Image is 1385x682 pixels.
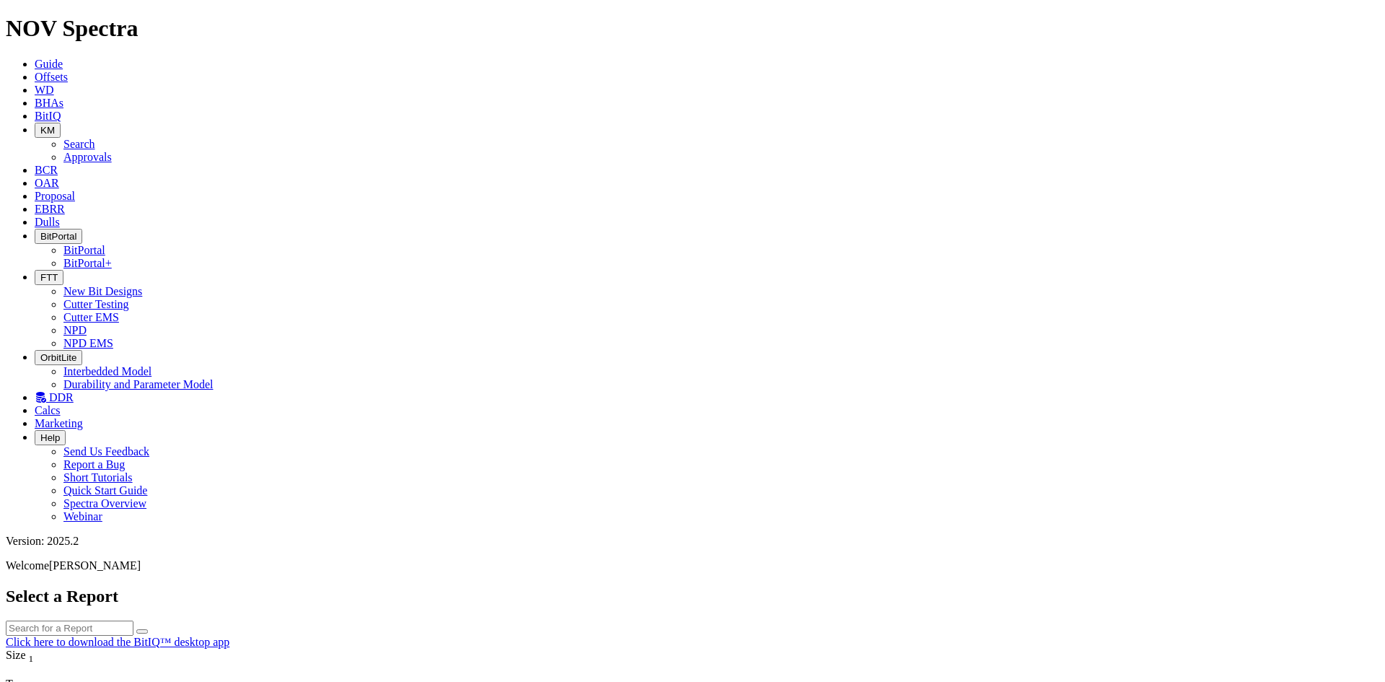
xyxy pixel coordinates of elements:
div: Version: 2025.2 [6,535,1379,548]
span: FTT [40,272,58,283]
a: WD [35,84,54,96]
span: Size [6,649,26,661]
a: BitIQ [35,110,61,122]
a: BHAs [35,97,63,109]
button: Help [35,430,66,445]
div: Column Menu [6,665,139,678]
a: Click here to download the BitIQ™ desktop app [6,636,229,648]
a: EBRR [35,203,65,215]
a: Guide [35,58,63,70]
span: OrbitLite [40,352,76,363]
a: NPD EMS [63,337,113,349]
span: Help [40,432,60,443]
a: Spectra Overview [63,497,146,510]
a: Durability and Parameter Model [63,378,214,390]
a: BitPortal [63,244,105,256]
span: KM [40,125,55,136]
div: Sort None [6,649,139,678]
a: Offsets [35,71,68,83]
a: Short Tutorials [63,471,133,484]
span: BitPortal [40,231,76,242]
a: Interbedded Model [63,365,151,377]
span: [PERSON_NAME] [49,559,141,572]
a: OAR [35,177,59,189]
h1: NOV Spectra [6,15,1379,42]
a: DDR [35,391,74,403]
a: New Bit Designs [63,285,142,297]
a: Approvals [63,151,112,163]
a: NPD [63,324,87,336]
button: OrbitLite [35,350,82,365]
a: Dulls [35,216,60,228]
a: BitPortal+ [63,257,112,269]
sub: 1 [29,653,34,664]
span: DDR [49,391,74,403]
span: Sort None [29,649,34,661]
a: BCR [35,164,58,176]
button: BitPortal [35,229,82,244]
a: Webinar [63,510,102,523]
a: Report a Bug [63,458,125,471]
button: FTT [35,270,63,285]
a: Cutter Testing [63,298,129,310]
button: KM [35,123,61,138]
a: Cutter EMS [63,311,119,323]
a: Send Us Feedback [63,445,149,458]
h2: Select a Report [6,587,1379,606]
p: Welcome [6,559,1379,572]
input: Search for a Report [6,621,133,636]
a: Proposal [35,190,75,202]
a: Marketing [35,417,83,429]
div: Size Sort None [6,649,139,665]
a: Search [63,138,95,150]
a: Calcs [35,404,61,416]
a: Quick Start Guide [63,484,147,497]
